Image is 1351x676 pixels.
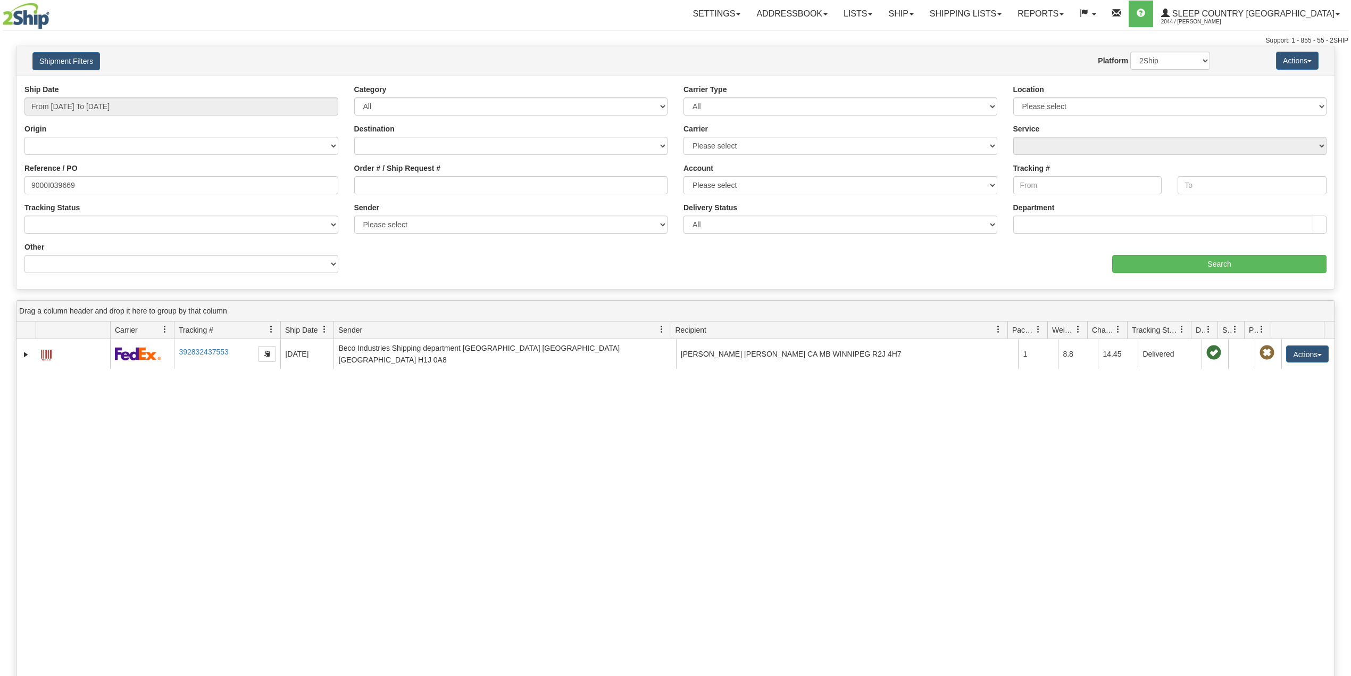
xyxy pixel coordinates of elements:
span: Tracking Status [1132,325,1178,335]
label: Other [24,242,44,252]
a: Pickup Status filter column settings [1253,320,1271,339]
span: Ship Date [285,325,318,335]
div: grid grouping header [16,301,1335,321]
a: Shipment Issues filter column settings [1226,320,1244,339]
div: Support: 1 - 855 - 55 - 2SHIP [3,36,1348,45]
img: 2 - FedEx Express® [115,347,161,360]
span: Pickup Status [1249,325,1258,335]
td: 8.8 [1058,339,1098,369]
td: Beco Industries Shipping department [GEOGRAPHIC_DATA] [GEOGRAPHIC_DATA] [GEOGRAPHIC_DATA] H1J 0A8 [333,339,676,369]
label: Location [1013,84,1044,95]
a: Lists [836,1,880,27]
span: Weight [1052,325,1074,335]
button: Actions [1276,52,1319,70]
span: Sleep Country [GEOGRAPHIC_DATA] [1170,9,1335,18]
a: Tracking Status filter column settings [1173,320,1191,339]
label: Tracking # [1013,163,1050,174]
label: Reference / PO [24,163,78,174]
label: Order # / Ship Request # [354,163,441,174]
label: Platform [1098,55,1128,66]
label: Origin [24,123,46,134]
label: Ship Date [24,84,59,95]
label: Service [1013,123,1040,134]
label: Account [683,163,713,174]
a: Reports [1010,1,1072,27]
label: Delivery Status [683,202,737,213]
a: Addressbook [748,1,836,27]
input: Search [1112,255,1327,273]
span: Shipment Issues [1222,325,1231,335]
td: [PERSON_NAME] [PERSON_NAME] CA MB WINNIPEG R2J 4H7 [676,339,1019,369]
label: Sender [354,202,379,213]
td: [DATE] [280,339,333,369]
a: Carrier filter column settings [156,320,174,339]
a: Weight filter column settings [1069,320,1087,339]
a: Settings [685,1,748,27]
a: Shipping lists [922,1,1010,27]
label: Destination [354,123,395,134]
button: Actions [1286,345,1329,362]
input: To [1178,176,1327,194]
a: Sleep Country [GEOGRAPHIC_DATA] 2044 / [PERSON_NAME] [1153,1,1348,27]
span: Tracking # [179,325,213,335]
label: Department [1013,202,1055,213]
span: Packages [1012,325,1035,335]
td: 14.45 [1098,339,1138,369]
span: Sender [338,325,362,335]
td: 1 [1018,339,1058,369]
a: 392832437553 [179,348,228,356]
input: From [1013,176,1162,194]
a: Label [41,345,52,362]
button: Shipment Filters [32,52,100,70]
a: Charge filter column settings [1109,320,1127,339]
a: Sender filter column settings [653,320,671,339]
img: logo2044.jpg [3,3,49,29]
iframe: chat widget [1327,284,1350,392]
span: Charge [1092,325,1114,335]
span: On time [1206,345,1221,360]
a: Ship [880,1,921,27]
span: 2044 / [PERSON_NAME] [1161,17,1241,27]
td: Delivered [1138,339,1202,369]
a: Recipient filter column settings [989,320,1007,339]
span: Pickup Not Assigned [1260,345,1274,360]
span: Delivery Status [1196,325,1205,335]
label: Carrier [683,123,708,134]
a: Delivery Status filter column settings [1199,320,1217,339]
span: Recipient [675,325,706,335]
label: Tracking Status [24,202,80,213]
button: Copy to clipboard [258,346,276,362]
span: Carrier [115,325,138,335]
a: Ship Date filter column settings [315,320,333,339]
a: Expand [21,349,31,360]
label: Carrier Type [683,84,727,95]
a: Packages filter column settings [1029,320,1047,339]
label: Category [354,84,387,95]
a: Tracking # filter column settings [262,320,280,339]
